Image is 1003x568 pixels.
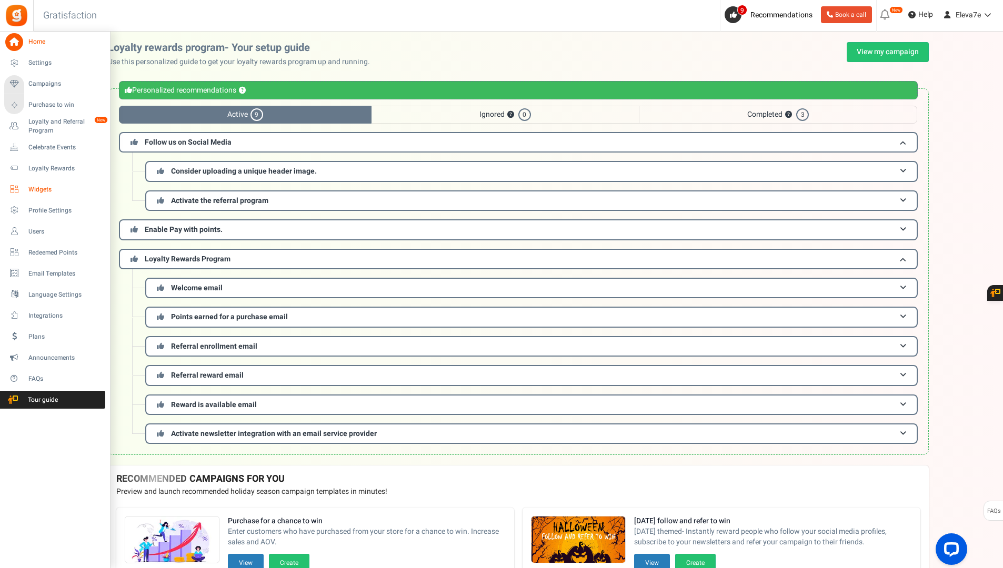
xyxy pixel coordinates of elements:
span: 9 [250,108,263,121]
a: Settings [4,54,105,72]
img: Gratisfaction [5,4,28,27]
div: Personalized recommendations [119,81,918,99]
span: FAQs [987,501,1001,521]
a: 9 Recommendations [725,6,817,23]
button: ? [239,87,246,94]
span: 0 [518,108,531,121]
a: Language Settings [4,286,105,303]
span: Reward is available email [171,399,257,410]
span: Enable Pay with points. [145,224,223,235]
a: Loyalty Rewards [4,159,105,177]
a: Widgets [4,180,105,198]
span: Completed [639,106,917,124]
span: Referral enrollment email [171,341,257,352]
span: Welcome email [171,282,223,293]
span: 9 [737,5,747,15]
p: Preview and launch recommended holiday season campaign templates in minutes! [116,486,920,497]
button: ? [785,111,792,118]
span: Loyalty and Referral Program [28,117,105,135]
a: Home [4,33,105,51]
span: Purchase to win [28,100,102,109]
span: Referral reward email [171,370,244,381]
span: Integrations [28,311,102,320]
a: Announcements [4,349,105,367]
span: Home [28,37,102,46]
a: Plans [4,328,105,346]
a: Users [4,222,105,240]
span: 3 [796,108,809,121]
span: Consider uploading a unique header image. [171,166,317,177]
span: Tour guide [5,395,78,404]
a: Integrations [4,307,105,324]
a: Book a call [821,6,872,23]
span: Campaigns [28,79,102,88]
span: Active [119,106,372,124]
h4: RECOMMENDED CAMPAIGNS FOR YOU [116,474,920,484]
a: Loyalty and Referral Program New [4,117,105,135]
span: Enter customers who have purchased from your store for a chance to win. Increase sales and AOV. [228,526,506,547]
em: New [889,6,903,14]
strong: [DATE] follow and refer to win [634,516,912,526]
span: FAQs [28,374,102,383]
span: Points earned for a purchase email [171,311,288,322]
span: Users [28,227,102,236]
span: Widgets [28,185,102,194]
a: Redeemed Points [4,244,105,261]
span: Loyalty Rewards [28,164,102,173]
span: [DATE] themed- Instantly reward people who follow your social media profiles, subscribe to your n... [634,526,912,547]
span: Celebrate Events [28,143,102,152]
span: Activate newsletter integration with an email service provider [171,428,377,439]
h3: Gratisfaction [32,5,108,26]
a: View my campaign [847,42,929,62]
img: Recommended Campaigns [531,516,625,564]
img: Recommended Campaigns [125,516,219,564]
span: Language Settings [28,290,102,299]
span: Ignored [372,106,639,124]
a: Campaigns [4,75,105,93]
a: Celebrate Events [4,138,105,156]
span: Settings [28,58,102,67]
button: ? [507,111,514,118]
p: Use this personalized guide to get your loyalty rewards program up and running. [108,57,378,67]
span: Loyalty Rewards Program [145,253,230,265]
span: Activate the referral program [171,195,268,206]
em: New [94,116,108,124]
a: FAQs [4,370,105,388]
span: Plans [28,332,102,341]
a: Email Templates [4,265,105,282]
span: Announcements [28,353,102,362]
span: Follow us on Social Media [145,137,232,148]
span: Redeemed Points [28,248,102,257]
strong: Purchase for a chance to win [228,516,506,526]
a: Profile Settings [4,201,105,219]
span: Email Templates [28,269,102,278]
span: Recommendations [750,9,813,21]
a: Help [904,6,937,23]
h2: Loyalty rewards program- Your setup guide [108,42,378,54]
span: Eleva7e [956,9,981,21]
a: Purchase to win [4,96,105,114]
span: Profile Settings [28,206,102,215]
span: Help [916,9,933,20]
